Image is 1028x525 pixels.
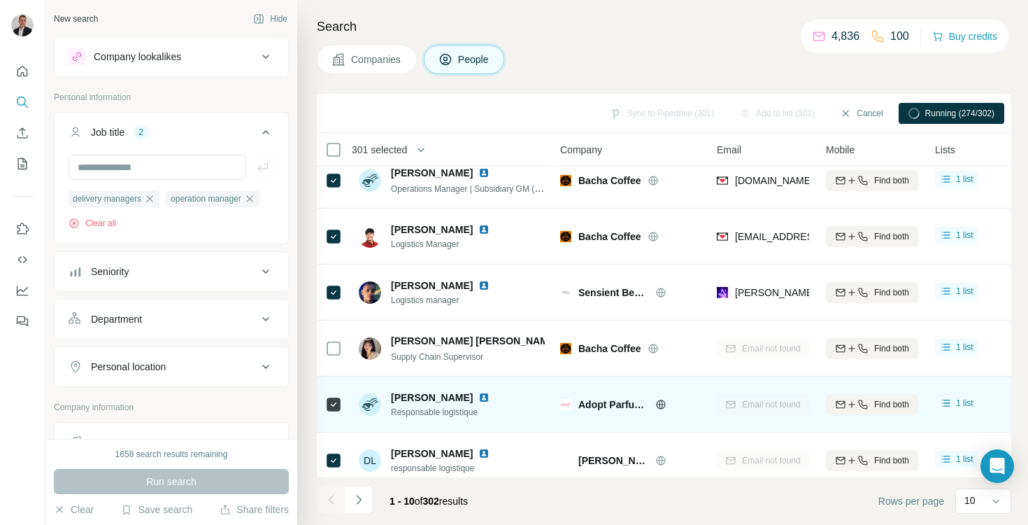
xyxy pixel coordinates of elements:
button: Share filters [220,503,289,517]
button: Dashboard [11,278,34,303]
img: Avatar [359,225,381,248]
span: [PERSON_NAME] [PERSON_NAME] [391,334,558,348]
span: Find both [874,174,909,187]
div: 1658 search results remaining [115,448,228,461]
div: Company [91,435,133,449]
span: [PERSON_NAME] [391,391,473,405]
span: Email [717,143,741,157]
button: Feedback [11,309,34,334]
span: operation manager [171,192,241,205]
button: Personal location [55,350,288,384]
img: LinkedIn logo [478,167,490,178]
span: Sensient Beauty [578,286,648,300]
button: Save search [121,503,192,517]
div: Open Intercom Messenger [980,449,1014,483]
button: Company lookalikes [55,40,288,73]
h4: Search [317,17,1011,36]
span: [EMAIL_ADDRESS][DOMAIN_NAME] [735,231,901,242]
span: Find both [874,286,909,299]
span: Bacha Coffee [578,230,641,244]
span: Lists [935,143,955,157]
span: 302 [423,496,439,507]
img: Avatar [11,14,34,36]
img: LinkedIn logo [478,448,490,459]
button: Find both [826,170,918,191]
button: Use Surfe API [11,247,34,272]
span: [PERSON_NAME] [391,279,473,293]
img: LinkedIn logo [478,280,490,291]
span: delivery managers [73,192,141,205]
img: Logo of Bacha Coffee [560,343,571,354]
span: Company [560,143,602,157]
span: People [458,52,490,66]
img: Logo of Gerard Darel [560,455,571,466]
span: [PERSON_NAME] [391,447,473,461]
span: responsable logistique [391,462,506,475]
span: Running (274/302) [925,107,994,120]
span: 1 list [956,229,973,241]
img: provider wiza logo [717,286,728,300]
span: Operations Manager | Subsidiary GM (all business units) [391,183,601,194]
button: Find both [826,394,918,415]
span: Bacha Coffee [578,174,641,188]
button: Job title2 [55,115,288,155]
img: Logo of Bacha Coffee [560,231,571,242]
button: Enrich CSV [11,120,34,146]
button: Find both [826,450,918,471]
span: Companies [351,52,402,66]
button: My lists [11,151,34,176]
span: Find both [874,342,909,355]
div: Personal location [91,360,166,374]
span: Supply Chain Supervisor [391,352,483,362]
span: [PERSON_NAME] [391,166,473,180]
span: 1 list [956,397,973,409]
div: Job title [91,125,124,139]
span: Find both [874,454,909,467]
span: [DOMAIN_NAME][EMAIL_ADDRESS][DOMAIN_NAME] [735,175,979,186]
img: Avatar [359,337,381,360]
img: Avatar [359,281,381,304]
button: Department [55,302,288,336]
span: 1 list [956,285,973,297]
button: Find both [826,226,918,247]
img: Avatar [359,169,381,192]
img: Logo of Sensient Beauty [560,287,571,298]
span: Adopt​ Parfums [578,398,648,412]
img: Logo of Adopt​ Parfums [560,399,571,410]
button: Quick start [11,59,34,84]
div: Company lookalikes [94,50,181,64]
span: 1 list [956,453,973,465]
div: New search [54,13,98,25]
span: Logistics manager [391,294,506,307]
img: provider findymail logo [717,230,728,244]
button: Clear [54,503,94,517]
span: Rows per page [878,494,944,508]
span: [PERSON_NAME][EMAIL_ADDRESS][DOMAIN_NAME] [735,287,981,298]
img: provider findymail logo [717,174,728,188]
span: 1 - 10 [390,496,415,507]
div: Seniority [91,265,129,279]
button: Find both [826,338,918,359]
p: Company information [54,401,289,414]
button: Search [11,90,34,115]
button: Clear all [69,217,116,230]
button: Seniority [55,255,288,288]
img: LinkedIn logo [478,392,490,403]
div: 2 [133,126,149,139]
span: of [415,496,423,507]
span: Find both [874,230,909,243]
div: DL [359,449,381,472]
span: 301 selected [352,143,407,157]
img: LinkedIn logo [478,224,490,235]
span: Logistics Manager [391,238,506,251]
p: 4,836 [831,28,859,45]
p: 10 [964,493,976,507]
button: Company [55,426,288,465]
span: Mobile [826,143,855,157]
button: Find both [826,282,918,303]
span: 1 list [956,341,973,353]
span: Find both [874,398,909,411]
button: Hide [243,8,297,29]
img: Avatar [359,393,381,416]
button: Navigate to next page [345,486,373,514]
